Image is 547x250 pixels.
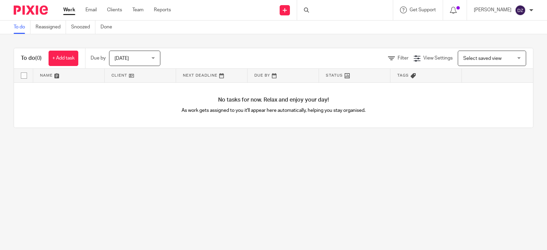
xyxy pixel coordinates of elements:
[101,21,117,34] a: Done
[515,5,526,16] img: svg%3E
[398,56,409,61] span: Filter
[14,5,48,15] img: Pixie
[14,96,533,104] h4: No tasks for now. Relax and enjoy your day!
[132,6,144,13] a: Team
[71,21,95,34] a: Snoozed
[35,55,42,61] span: (0)
[154,6,171,13] a: Reports
[423,56,453,61] span: View Settings
[115,56,129,61] span: [DATE]
[397,74,409,77] span: Tags
[36,21,66,34] a: Reassigned
[85,6,97,13] a: Email
[49,51,78,66] a: + Add task
[107,6,122,13] a: Clients
[21,55,42,62] h1: To do
[144,107,403,114] p: As work gets assigned to you it'll appear here automatically, helping you stay organised.
[463,56,502,61] span: Select saved view
[63,6,75,13] a: Work
[474,6,511,13] p: [PERSON_NAME]
[14,21,30,34] a: To do
[91,55,106,62] p: Due by
[410,8,436,12] span: Get Support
